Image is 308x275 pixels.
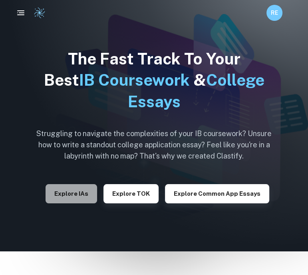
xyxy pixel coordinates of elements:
[46,189,97,197] a: Explore IAs
[165,184,269,203] button: Explore Common App essays
[266,5,282,21] button: RE
[46,184,97,203] button: Explore IAs
[270,8,279,17] h6: RE
[128,70,264,110] span: College Essays
[103,184,159,203] button: Explore TOK
[29,7,46,19] a: Clastify logo
[30,128,278,162] h6: Struggling to navigate the complexities of your IB coursework? Unsure how to write a standout col...
[103,189,159,197] a: Explore TOK
[165,189,269,197] a: Explore Common App essays
[34,7,46,19] img: Clastify logo
[79,70,190,89] span: IB Coursework
[30,48,278,112] h1: The Fast Track To Your Best &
